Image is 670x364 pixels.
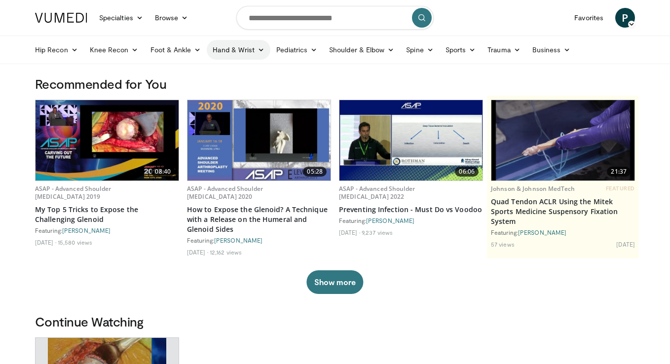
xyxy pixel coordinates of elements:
li: [DATE] [35,238,56,246]
h3: Continue Watching [35,314,635,329]
a: Johnson & Johnson MedTech [491,184,575,193]
a: Shoulder & Elbow [323,40,400,60]
a: [PERSON_NAME] [62,227,111,234]
img: aae374fe-e30c-4d93-85d1-1c39c8cb175f.620x360_q85_upscale.jpg [339,100,483,181]
a: ASAP - Advanced Shoulder [MEDICAL_DATA] 2022 [339,184,415,201]
a: Spine [400,40,439,60]
button: Show more [306,270,363,294]
div: Featuring: [35,226,179,234]
a: Preventing Infection - Must Do vs Voodoo [339,205,483,215]
a: ASAP - Advanced Shoulder [MEDICAL_DATA] 2019 [35,184,111,201]
span: 06:06 [455,167,479,177]
a: Knee Recon [84,40,145,60]
a: Favorites [568,8,609,28]
li: 9,237 views [362,228,393,236]
img: VuMedi Logo [35,13,87,23]
li: 57 views [491,240,515,248]
span: 05:28 [303,167,327,177]
a: Business [526,40,577,60]
a: Quad Tendon ACLR Using the Mitek Sports Medicine Suspensory Fixation System [491,197,635,226]
a: Trauma [482,40,526,60]
a: [PERSON_NAME] [366,217,414,224]
a: P [615,8,635,28]
a: Pediatrics [270,40,323,60]
li: [DATE] [187,248,208,256]
li: 15,580 views [58,238,92,246]
span: 08:40 [151,167,175,177]
a: ASAP - Advanced Shoulder [MEDICAL_DATA] 2020 [187,184,263,201]
a: Hand & Wrist [207,40,270,60]
div: Featuring: [339,217,483,224]
img: b61a968a-1fa8-450f-8774-24c9f99181bb.620x360_q85_upscale.jpg [36,100,179,181]
img: b78fd9da-dc16-4fd1-a89d-538d899827f1.620x360_q85_upscale.jpg [491,100,634,181]
input: Search topics, interventions [236,6,434,30]
a: 06:06 [339,100,483,181]
a: Foot & Ankle [145,40,207,60]
div: Featuring: [491,228,635,236]
li: [DATE] [339,228,360,236]
a: My Top 5 Tricks to Expose the Challenging Glenoid [35,205,179,224]
a: How to Expose the Glenoid? A Technique with a Release on the Humeral and Glenoid Sides [187,205,331,234]
a: Specialties [93,8,149,28]
span: FEATURED [606,185,635,192]
a: Hip Recon [29,40,84,60]
li: [DATE] [616,240,635,248]
a: Sports [440,40,482,60]
a: [PERSON_NAME] [214,237,262,244]
div: Featuring: [187,236,331,244]
a: 21:37 [491,100,634,181]
a: 05:28 [187,100,331,181]
a: [PERSON_NAME] [518,229,566,236]
span: 21:37 [607,167,631,177]
li: 12,162 views [210,248,242,256]
img: 56a87972-5145-49b8-a6bd-8880e961a6a7.620x360_q85_upscale.jpg [187,100,331,181]
a: Browse [149,8,194,28]
a: 08:40 [36,100,179,181]
h3: Recommended for You [35,76,635,92]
